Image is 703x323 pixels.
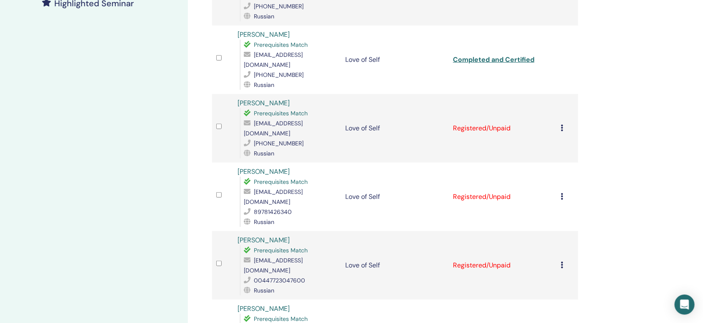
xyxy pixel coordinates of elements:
td: Love of Self [341,163,449,231]
span: Prerequisites Match [254,247,308,254]
a: [PERSON_NAME] [238,236,290,244]
a: [PERSON_NAME] [238,304,290,313]
a: [PERSON_NAME] [238,30,290,39]
span: 00447723047600 [254,277,306,284]
span: [EMAIL_ADDRESS][DOMAIN_NAME] [244,120,303,137]
span: [PHONE_NUMBER] [254,140,304,147]
span: Prerequisites Match [254,109,308,117]
span: [PHONE_NUMBER] [254,3,304,10]
span: Russian [254,287,275,294]
span: Russian [254,150,275,157]
span: Russian [254,218,275,226]
span: Russian [254,81,275,89]
span: 89781426340 [254,208,292,216]
span: Prerequisites Match [254,315,308,323]
td: Love of Self [341,25,449,94]
span: Prerequisites Match [254,41,308,48]
span: [PHONE_NUMBER] [254,71,304,79]
span: [EMAIL_ADDRESS][DOMAIN_NAME] [244,51,303,69]
span: [EMAIL_ADDRESS][DOMAIN_NAME] [244,257,303,274]
span: Prerequisites Match [254,178,308,186]
a: [PERSON_NAME] [238,99,290,107]
span: [EMAIL_ADDRESS][DOMAIN_NAME] [244,188,303,206]
td: Love of Self [341,231,449,300]
a: Completed and Certified [453,55,534,64]
div: Open Intercom Messenger [675,295,695,315]
a: [PERSON_NAME] [238,167,290,176]
td: Love of Self [341,94,449,163]
span: Russian [254,13,275,20]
